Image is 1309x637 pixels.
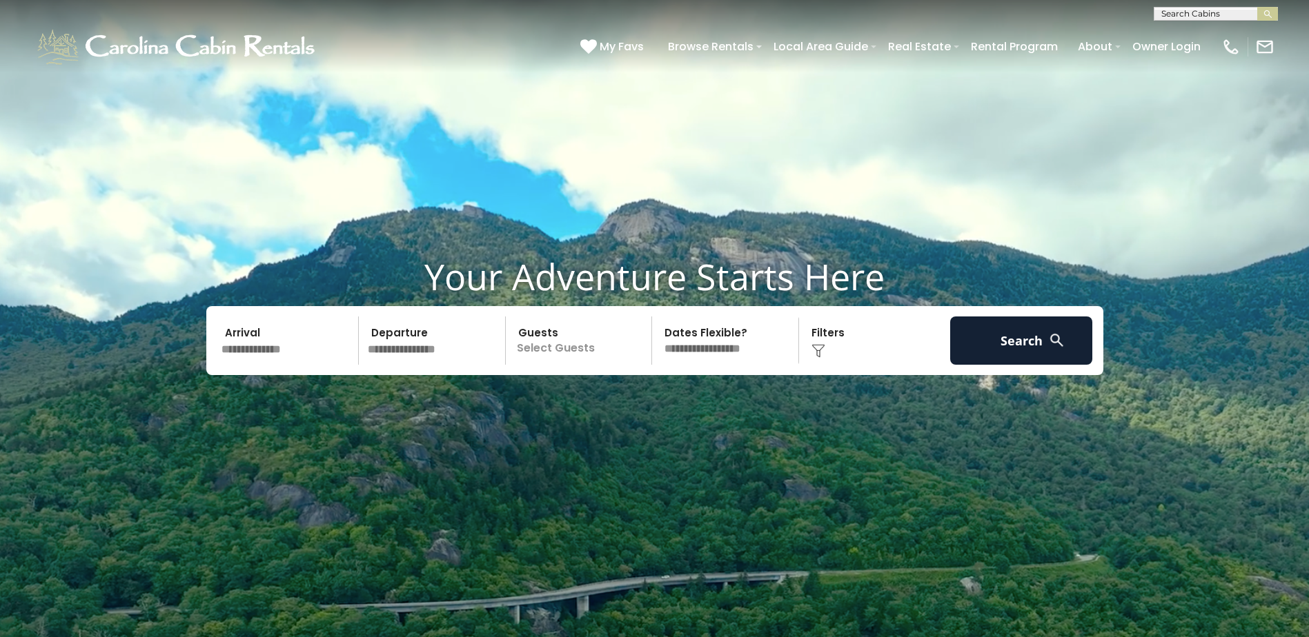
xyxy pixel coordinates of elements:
[1255,37,1274,57] img: mail-regular-white.png
[881,34,958,59] a: Real Estate
[35,26,321,68] img: White-1-1-2.png
[1125,34,1208,59] a: Owner Login
[767,34,875,59] a: Local Area Guide
[964,34,1065,59] a: Rental Program
[811,344,825,358] img: filter--v1.png
[1048,332,1065,349] img: search-regular-white.png
[600,38,644,55] span: My Favs
[580,38,647,56] a: My Favs
[510,316,652,365] p: Select Guests
[1071,34,1119,59] a: About
[661,34,760,59] a: Browse Rentals
[1221,37,1241,57] img: phone-regular-white.png
[10,255,1299,298] h1: Your Adventure Starts Here
[950,316,1093,365] button: Search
